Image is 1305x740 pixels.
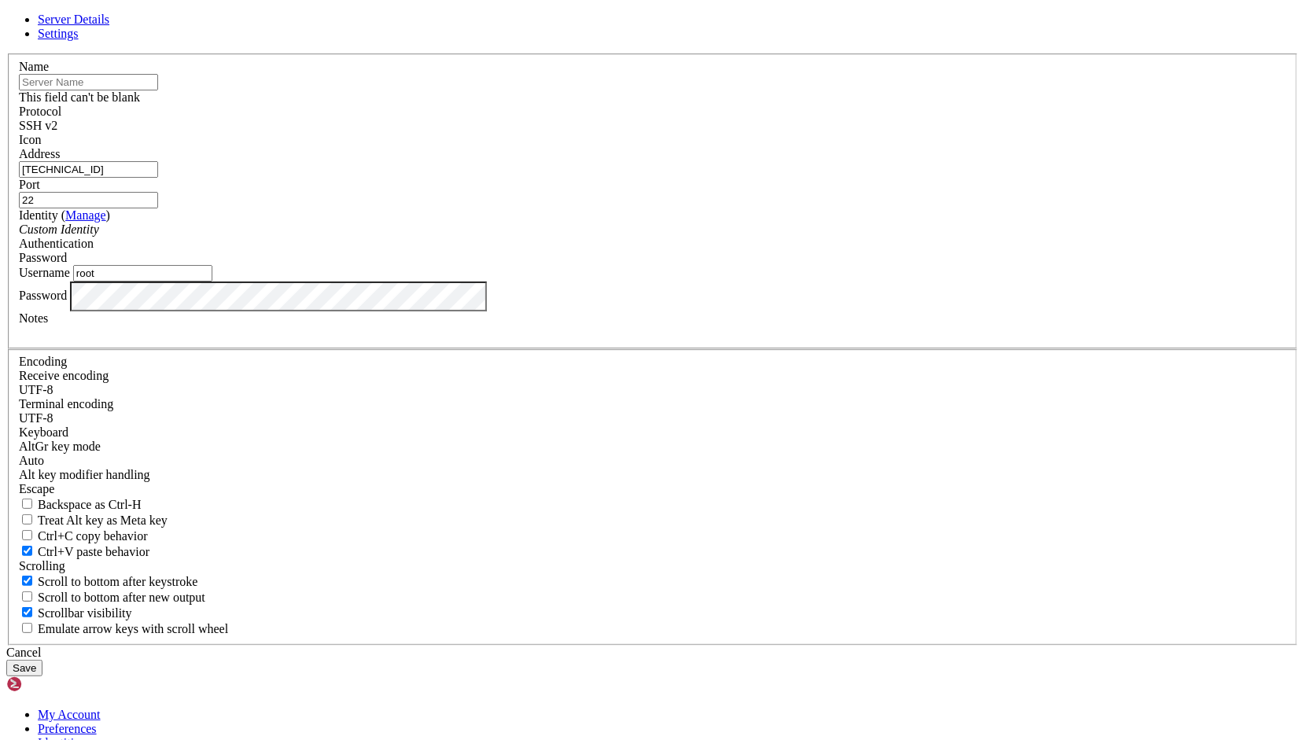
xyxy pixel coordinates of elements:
[19,482,54,495] span: Escape
[19,575,198,588] label: Whether to scroll to the bottom on any keystroke.
[6,646,1299,660] div: Cancel
[38,722,97,735] a: Preferences
[22,607,32,617] input: Scrollbar visibility
[19,223,1286,237] div: Custom Identity
[19,208,110,222] label: Identity
[19,411,53,425] span: UTF-8
[6,660,42,676] button: Save
[38,27,79,40] a: Settings
[19,251,1286,265] div: Password
[19,606,132,620] label: The vertical scrollbar mode.
[22,514,32,525] input: Treat Alt key as Meta key
[19,498,142,511] label: If true, the backspace should send BS ('\x08', aka ^H). Otherwise the backspace key should send '...
[19,237,94,250] label: Authentication
[19,251,67,264] span: Password
[19,119,1286,133] div: SSH v2
[19,133,41,146] label: Icon
[22,499,32,509] input: Backspace as Ctrl-H
[19,178,40,191] label: Port
[19,147,60,160] label: Address
[6,676,97,692] img: Shellngn
[38,622,228,635] span: Emulate arrow keys with scroll wheel
[22,623,32,633] input: Emulate arrow keys with scroll wheel
[19,454,1286,468] div: Auto
[22,576,32,586] input: Scroll to bottom after keystroke
[38,575,198,588] span: Scroll to bottom after keystroke
[19,289,67,302] label: Password
[38,545,149,558] span: Ctrl+V paste behavior
[38,529,148,543] span: Ctrl+C copy behavior
[19,411,1286,425] div: UTF-8
[38,514,168,527] span: Treat Alt key as Meta key
[19,60,49,73] label: Name
[38,591,205,604] span: Scroll to bottom after new output
[19,266,70,279] label: Username
[38,498,142,511] span: Backspace as Ctrl-H
[61,208,110,222] span: ( )
[19,468,150,481] label: Controls how the Alt key is handled. Escape: Send an ESC prefix. 8-Bit: Add 128 to the typed char...
[38,606,132,620] span: Scrollbar visibility
[19,454,44,467] span: Auto
[19,383,1286,397] div: UTF-8
[19,119,57,132] span: SSH v2
[19,514,168,527] label: Whether the Alt key acts as a Meta key or as a distinct Alt key.
[19,74,158,90] input: Server Name
[19,559,65,572] label: Scrolling
[19,355,67,368] label: Encoding
[19,397,113,410] label: The default terminal encoding. ISO-2022 enables character map translations (like graphics maps). ...
[22,591,32,602] input: Scroll to bottom after new output
[19,311,48,325] label: Notes
[19,161,158,178] input: Host Name or IP
[22,530,32,540] input: Ctrl+C copy behavior
[38,13,109,26] a: Server Details
[19,192,158,208] input: Port Number
[19,369,109,382] label: Set the expected encoding for data received from the host. If the encodings do not match, visual ...
[19,105,61,118] label: Protocol
[19,591,205,604] label: Scroll to bottom after new output.
[19,545,149,558] label: Ctrl+V pastes if true, sends ^V to host if false. Ctrl+Shift+V sends ^V to host if true, pastes i...
[19,425,68,439] label: Keyboard
[19,529,148,543] label: Ctrl-C copies if true, send ^C to host if false. Ctrl-Shift-C sends ^C to host if true, copies if...
[19,223,99,236] i: Custom Identity
[19,440,101,453] label: Set the expected encoding for data received from the host. If the encodings do not match, visual ...
[22,546,32,556] input: Ctrl+V paste behavior
[19,90,1286,105] div: This field can't be blank
[73,265,212,282] input: Login Username
[19,383,53,396] span: UTF-8
[65,208,106,222] a: Manage
[38,708,101,721] a: My Account
[19,622,228,635] label: When using the alternative screen buffer, and DECCKM (Application Cursor Keys) is active, mouse w...
[19,482,1286,496] div: Escape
